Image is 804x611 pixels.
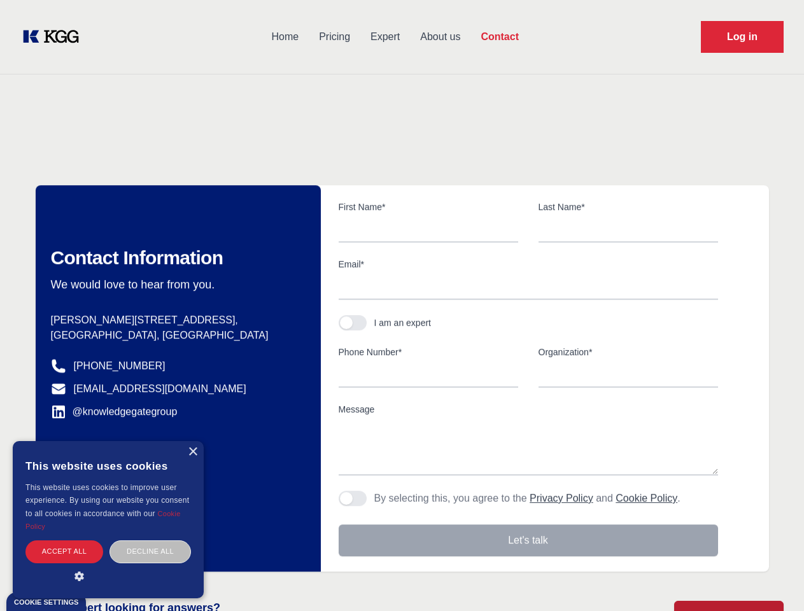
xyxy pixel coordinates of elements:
[339,258,718,270] label: Email*
[25,540,103,563] div: Accept all
[74,381,246,397] a: [EMAIL_ADDRESS][DOMAIN_NAME]
[25,510,181,530] a: Cookie Policy
[109,540,191,563] div: Decline all
[374,491,681,506] p: By selecting this, you agree to the and .
[701,21,784,53] a: Request Demo
[616,493,677,503] a: Cookie Policy
[188,447,197,457] div: Close
[20,27,89,47] a: KOL Knowledge Platform: Talk to Key External Experts (KEE)
[261,20,309,53] a: Home
[51,313,300,328] p: [PERSON_NAME][STREET_ADDRESS],
[339,346,518,358] label: Phone Number*
[410,20,470,53] a: About us
[539,200,718,213] label: Last Name*
[25,483,189,518] span: This website uses cookies to improve user experience. By using our website you consent to all coo...
[51,404,178,419] a: @knowledgegategroup
[339,524,718,556] button: Let's talk
[339,200,518,213] label: First Name*
[360,20,410,53] a: Expert
[25,451,191,481] div: This website uses cookies
[51,328,300,343] p: [GEOGRAPHIC_DATA], [GEOGRAPHIC_DATA]
[14,599,78,606] div: Cookie settings
[309,20,360,53] a: Pricing
[74,358,166,374] a: [PHONE_NUMBER]
[51,246,300,269] h2: Contact Information
[374,316,432,329] div: I am an expert
[470,20,529,53] a: Contact
[339,403,718,416] label: Message
[530,493,593,503] a: Privacy Policy
[740,550,804,611] iframe: Chat Widget
[51,277,300,292] p: We would love to hear from you.
[539,346,718,358] label: Organization*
